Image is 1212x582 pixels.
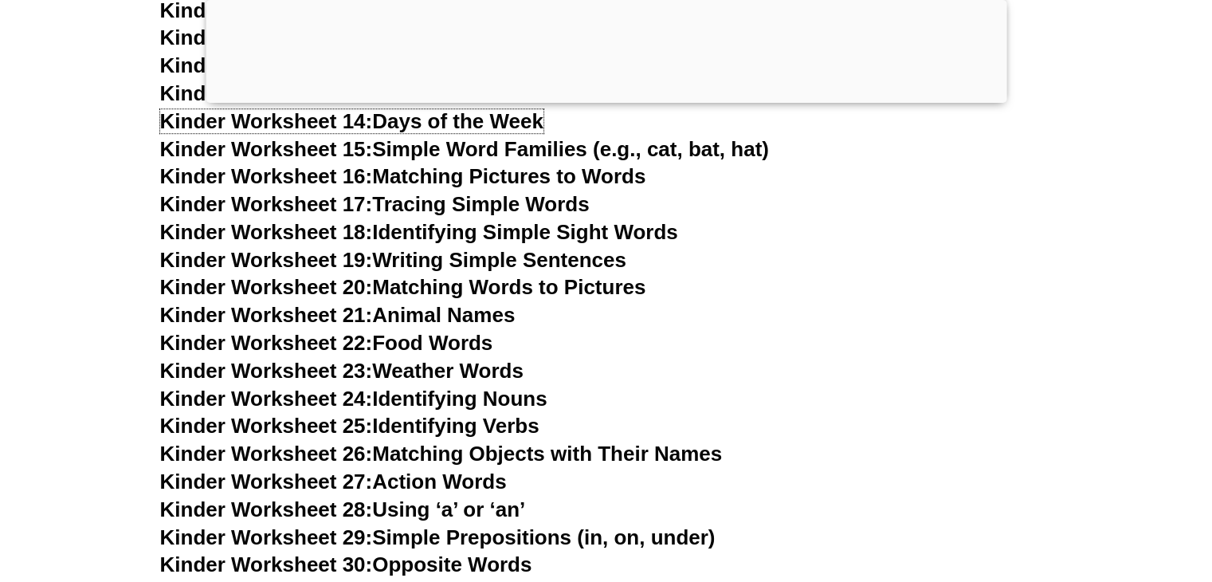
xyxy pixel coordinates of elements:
span: Kinder Worksheet 12: [160,53,373,77]
span: Kinder Worksheet 28: [160,497,373,521]
a: Kinder Worksheet 16:Matching Pictures to Words [160,164,646,188]
span: Kinder Worksheet 19: [160,248,373,272]
a: Kinder Worksheet 12:First Letter of Words [160,53,576,77]
a: Kinder Worksheet 20:Matching Words to Pictures [160,275,646,299]
iframe: Chat Widget [947,403,1212,582]
span: Kinder Worksheet 22: [160,331,373,355]
a: Kinder Worksheet 15:Simple Word Families (e.g., cat, bat, hat) [160,137,769,161]
a: Kinder Worksheet 11:Letter Tracing [160,26,510,49]
a: Kinder Worksheet 14:Days of the Week [160,109,543,133]
span: Kinder Worksheet 29: [160,525,373,549]
a: Kinder Worksheet 13:Colour Words [160,81,509,105]
span: Kinder Worksheet 20: [160,275,373,299]
span: Kinder Worksheet 24: [160,387,373,411]
a: Kinder Worksheet 22:Food Words [160,331,493,355]
a: Kinder Worksheet 23:Weather Words [160,359,524,383]
a: Kinder Worksheet 18:Identifying Simple Sight Words [160,220,678,244]
a: Kinder Worksheet 30:Opposite Words [160,553,532,576]
a: Kinder Worksheet 21:Animal Names [160,303,516,327]
span: Kinder Worksheet 30: [160,553,373,576]
a: Kinder Worksheet 17:Tracing Simple Words [160,192,590,216]
a: Kinder Worksheet 26:Matching Objects with Their Names [160,442,723,466]
span: Kinder Worksheet 11: [160,26,373,49]
span: Kinder Worksheet 16: [160,164,373,188]
span: Kinder Worksheet 21: [160,303,373,327]
span: Kinder Worksheet 27: [160,470,373,494]
span: Kinder Worksheet 25: [160,414,373,438]
a: Kinder Worksheet 29:Simple Prepositions (in, on, under) [160,525,716,549]
span: Kinder Worksheet 14: [160,109,373,133]
span: Kinder Worksheet 15: [160,137,373,161]
span: Kinder Worksheet 13: [160,81,373,105]
a: Kinder Worksheet 28:Using ‘a’ or ‘an’ [160,497,526,521]
span: Kinder Worksheet 23: [160,359,373,383]
a: Kinder Worksheet 24:Identifying Nouns [160,387,547,411]
a: Kinder Worksheet 27:Action Words [160,470,507,494]
span: Kinder Worksheet 17: [160,192,373,216]
span: Kinder Worksheet 18: [160,220,373,244]
a: Kinder Worksheet 19:Writing Simple Sentences [160,248,626,272]
span: Kinder Worksheet 26: [160,442,373,466]
a: Kinder Worksheet 25:Identifying Verbs [160,414,539,438]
